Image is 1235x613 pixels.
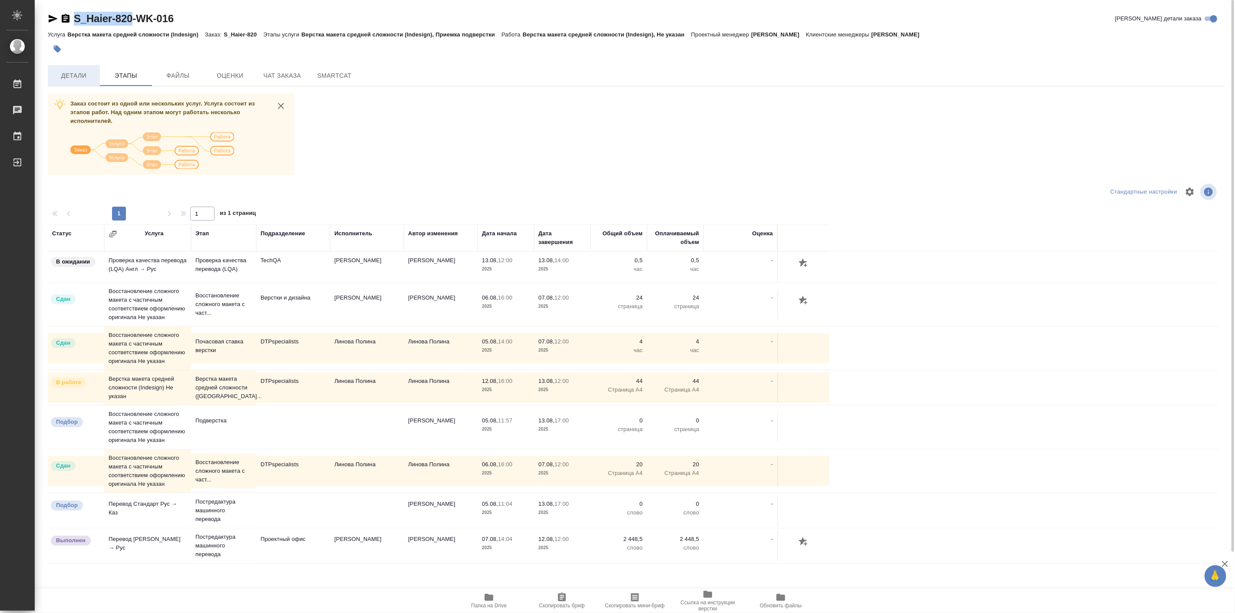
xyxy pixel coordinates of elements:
p: 12:00 [555,461,569,468]
td: Линова Полина [330,456,404,486]
p: Подверстка [195,416,252,425]
td: DTPspecialists [256,333,330,363]
p: 2025 [482,469,530,478]
p: В ожидании [56,257,90,266]
td: Верстки и дизайна [256,289,330,320]
button: Скопировать мини-бриф [598,589,671,613]
button: Скопировать бриф [525,589,598,613]
p: 14:00 [498,338,512,345]
p: Услуга [48,31,67,38]
p: 0 [595,416,643,425]
p: 17:00 [555,417,569,424]
span: SmartCat [314,70,355,81]
td: DTPspecialists [256,456,330,486]
td: TechQA [256,252,330,282]
button: 🙏 [1205,565,1226,587]
p: Подбор [56,418,78,426]
p: 16:00 [498,294,512,301]
p: 2025 [482,346,530,355]
button: Добавить тэг [48,40,67,59]
p: 0,5 [651,256,699,265]
p: 12.08, [538,536,555,542]
p: 0 [595,500,643,508]
p: 2025 [538,386,586,394]
p: 12:00 [555,536,569,542]
td: Восстановление сложного макета с частичным соответствием оформлению оригинала Не указан [104,449,191,493]
span: Файлы [157,70,199,81]
td: Проектный офис [256,531,330,561]
p: 24 [651,293,699,302]
p: 11:04 [498,501,512,507]
p: 13.08, [538,501,555,507]
p: 2025 [538,265,586,274]
button: Добавить оценку [796,293,811,308]
td: Перевод Стандарт Рус → Каз [104,495,191,526]
p: 44 [595,377,643,386]
p: 14:00 [555,257,569,264]
p: 13.08, [538,257,555,264]
p: Сдан [56,295,70,303]
td: [PERSON_NAME] [404,412,478,442]
p: час [651,346,699,355]
a: - [771,461,773,468]
p: 2025 [482,425,530,434]
td: Линова Полина [404,372,478,403]
a: S_Haier-820-WK-016 [74,13,174,24]
p: Восстановление сложного макета с част... [195,291,252,317]
p: 06.08, [482,461,498,468]
div: Оплачиваемый объем [651,229,699,247]
p: Проверка качества перевода (LQA) [195,256,252,274]
p: час [595,346,643,355]
p: 16:00 [498,378,512,384]
p: 0 [651,500,699,508]
p: слово [595,544,643,552]
p: слово [651,544,699,552]
p: В работе [56,378,81,387]
p: 2025 [538,302,586,311]
td: [PERSON_NAME] [404,289,478,320]
p: 20 [651,460,699,469]
p: Заказ: [205,31,224,38]
p: 0,5 [595,256,643,265]
span: 🙏 [1208,567,1223,585]
p: 13.08, [538,417,555,424]
p: [PERSON_NAME] [751,31,806,38]
p: 2025 [538,469,586,478]
p: 12.08, [482,378,498,384]
a: - [771,378,773,384]
p: 2 448,5 [651,535,699,544]
td: DTPspecialists [256,372,330,403]
button: Обновить файлы [744,589,817,613]
p: 06.08, [482,294,498,301]
span: Ссылка на инструкции верстки [677,600,739,612]
td: Линова Полина [330,333,404,363]
p: 17:00 [555,501,569,507]
p: 4 [651,337,699,346]
p: 2 448,5 [595,535,643,544]
span: Обновить файлы [760,603,802,609]
div: split button [1108,185,1179,199]
a: - [771,536,773,542]
button: Добавить оценку [796,256,811,271]
p: Выполнен [56,536,86,545]
p: час [595,265,643,274]
td: Линова Полина [330,372,404,403]
p: 13.08, [538,378,555,384]
p: [PERSON_NAME] [872,31,926,38]
p: 2025 [538,508,586,517]
p: 14:04 [498,536,512,542]
span: Настроить таблицу [1179,181,1200,202]
button: Добавить оценку [796,535,811,550]
p: страница [595,302,643,311]
td: [PERSON_NAME] [330,289,404,320]
p: 07.08, [538,294,555,301]
p: Проектный менеджер [691,31,751,38]
a: - [771,501,773,507]
td: Верстка макета средней сложности (Indesign) Не указан [104,370,191,405]
p: Постредактура машинного перевода [195,498,252,524]
td: Восстановление сложного макета с частичным соответствием оформлению оригинала Не указан [104,405,191,449]
p: 2025 [482,508,530,517]
button: Скопировать ссылку для ЯМессенджера [48,13,58,24]
div: Общий объем [603,229,643,238]
td: Линова Полина [404,333,478,363]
